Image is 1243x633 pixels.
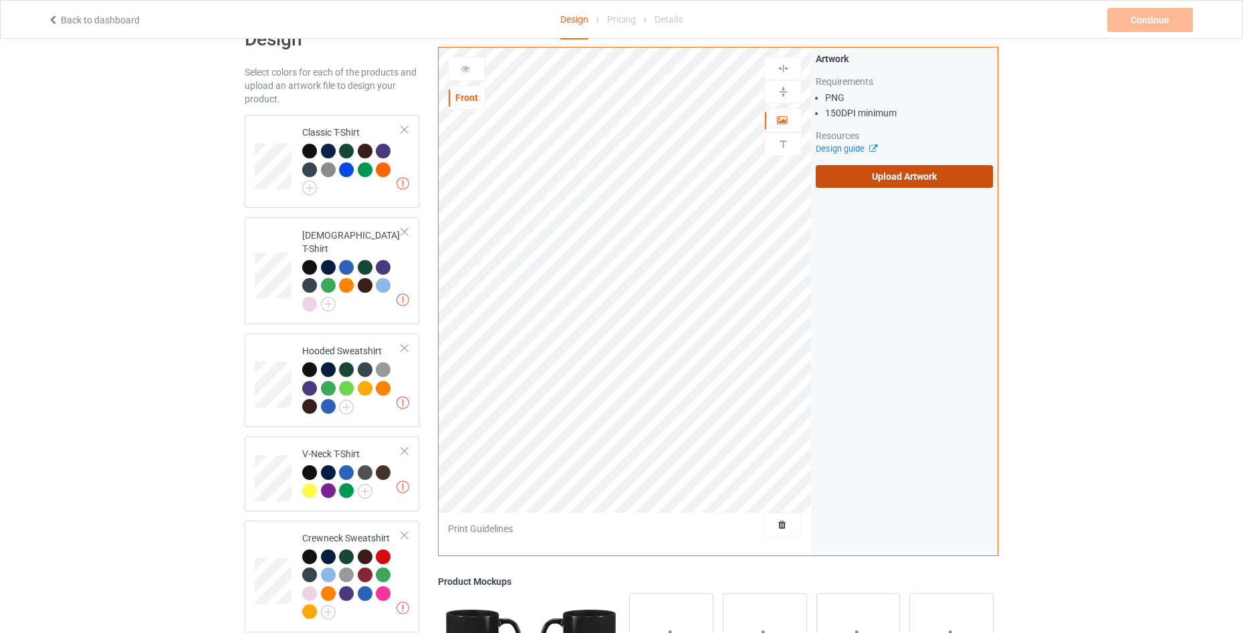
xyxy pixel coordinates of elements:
img: exclamation icon [397,177,409,190]
img: svg+xml;base64,PD94bWwgdmVyc2lvbj0iMS4wIiBlbmNvZGluZz0iVVRGLTgiPz4KPHN2ZyB3aWR0aD0iMjJweCIgaGVpZ2... [302,180,317,195]
div: Select colors for each of the products and upload an artwork file to design your product. [245,66,419,106]
div: V-Neck T-Shirt [302,447,402,497]
div: Front [449,91,485,104]
img: heather_texture.png [321,162,336,177]
div: Classic T-Shirt [302,126,402,191]
div: Hooded Sweatshirt [302,344,402,413]
div: Details [655,1,683,38]
img: exclamation icon [397,293,409,306]
h1: Design [245,27,419,51]
div: V-Neck T-Shirt [245,436,419,511]
img: svg%3E%0A [777,62,790,75]
div: Classic T-Shirt [245,115,419,208]
img: svg+xml;base64,PD94bWwgdmVyc2lvbj0iMS4wIiBlbmNvZGluZz0iVVRGLTgiPz4KPHN2ZyB3aWR0aD0iMjJweCIgaGVpZ2... [358,484,372,499]
div: Requirements [816,75,993,88]
div: Design [560,1,588,39]
img: exclamation icon [397,396,409,409]
div: Product Mockups [438,575,998,588]
div: [DEMOGRAPHIC_DATA] T-Shirt [302,229,402,311]
div: Hooded Sweatshirt [245,334,419,427]
img: svg+xml;base64,PD94bWwgdmVyc2lvbj0iMS4wIiBlbmNvZGluZz0iVVRGLTgiPz4KPHN2ZyB3aWR0aD0iMjJweCIgaGVpZ2... [321,297,336,311]
div: Print Guidelines [448,522,513,535]
img: exclamation icon [397,602,409,614]
a: Design guide [816,144,877,154]
li: PNG [825,91,993,104]
div: Pricing [607,1,636,38]
img: svg+xml;base64,PD94bWwgdmVyc2lvbj0iMS4wIiBlbmNvZGluZz0iVVRGLTgiPz4KPHN2ZyB3aWR0aD0iMjJweCIgaGVpZ2... [321,605,336,620]
img: svg%3E%0A [777,86,790,98]
img: svg+xml;base64,PD94bWwgdmVyc2lvbj0iMS4wIiBlbmNvZGluZz0iVVRGLTgiPz4KPHN2ZyB3aWR0aD0iMjJweCIgaGVpZ2... [339,400,354,414]
div: Resources [816,129,993,142]
a: Back to dashboard [47,15,140,25]
div: [DEMOGRAPHIC_DATA] T-Shirt [245,217,419,324]
div: Crewneck Sweatshirt [245,521,419,632]
img: exclamation icon [397,481,409,493]
div: Crewneck Sweatshirt [302,531,402,618]
div: Artwork [816,52,993,66]
li: 150 DPI minimum [825,106,993,120]
img: svg%3E%0A [777,138,790,150]
label: Upload Artwork [816,165,993,188]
